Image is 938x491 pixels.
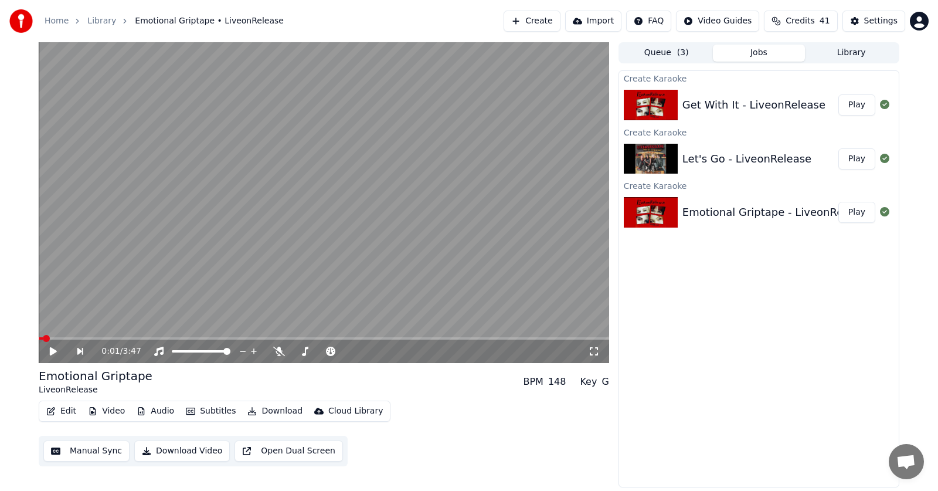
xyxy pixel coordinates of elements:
[45,15,69,27] a: Home
[601,375,609,389] div: G
[43,441,130,462] button: Manual Sync
[620,45,713,62] button: Queue
[135,15,284,27] span: Emotional Griptape • LiveonRelease
[87,15,116,27] a: Library
[39,368,152,384] div: Emotional Griptape
[864,15,898,27] div: Settings
[682,151,811,167] div: Let's Go - LiveonRelease
[838,148,875,170] button: Play
[619,71,899,85] div: Create Karaoke
[504,11,560,32] button: Create
[677,47,689,59] span: ( 3 )
[235,441,343,462] button: Open Dual Screen
[101,346,120,357] span: 0:01
[101,346,130,357] div: /
[548,375,566,389] div: 148
[838,94,875,116] button: Play
[713,45,806,62] button: Jobs
[626,11,671,32] button: FAQ
[132,403,179,419] button: Audio
[83,403,130,419] button: Video
[805,45,898,62] button: Library
[328,405,383,417] div: Cloud Library
[523,375,543,389] div: BPM
[619,125,899,139] div: Create Karaoke
[134,441,230,462] button: Download Video
[682,97,825,113] div: Get With It - LiveonRelease
[181,403,240,419] button: Subtitles
[820,15,830,27] span: 41
[889,444,924,479] div: Open chat
[619,178,899,192] div: Create Karaoke
[45,15,284,27] nav: breadcrumb
[764,11,837,32] button: Credits41
[243,403,307,419] button: Download
[9,9,33,33] img: youka
[580,375,597,389] div: Key
[676,11,759,32] button: Video Guides
[39,384,152,396] div: LiveonRelease
[123,346,141,357] span: 3:47
[682,204,871,221] div: Emotional Griptape - LiveonRelease
[786,15,814,27] span: Credits
[565,11,621,32] button: Import
[842,11,905,32] button: Settings
[42,403,81,419] button: Edit
[838,202,875,223] button: Play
